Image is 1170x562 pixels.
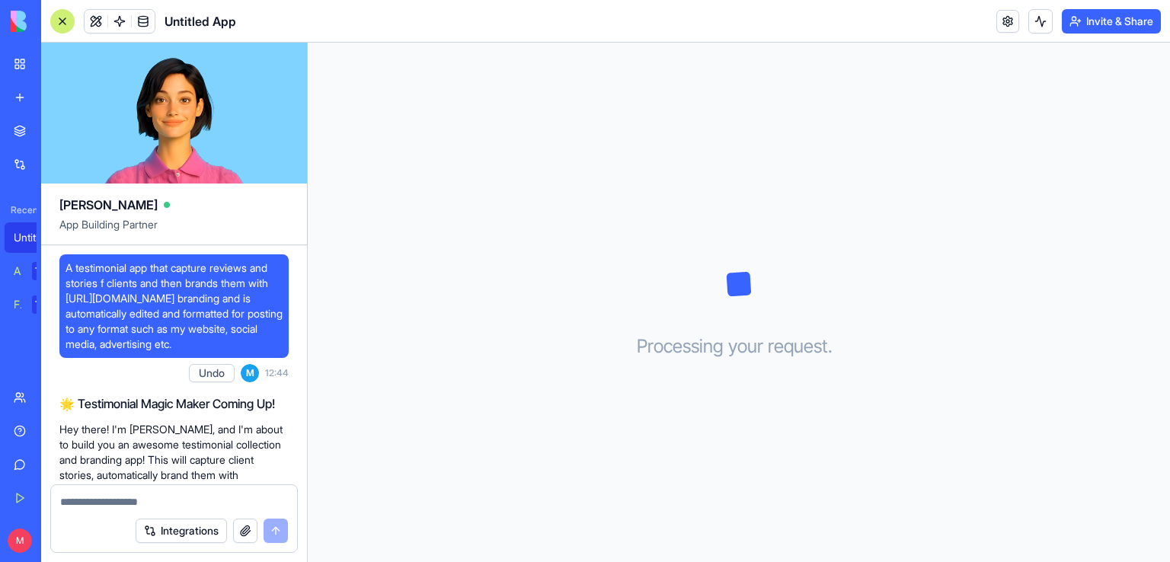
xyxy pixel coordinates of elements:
[5,289,66,320] a: Feedback FormTRY
[11,11,105,32] img: logo
[241,364,259,382] span: M
[265,367,289,379] span: 12:44
[59,217,289,244] span: App Building Partner
[1062,9,1161,34] button: Invite & Share
[5,256,66,286] a: AI Logo GeneratorTRY
[5,204,37,216] span: Recent
[59,394,289,413] h2: 🌟 Testimonial Magic Maker Coming Up!
[165,12,236,30] span: Untitled App
[32,262,56,280] div: TRY
[136,519,227,543] button: Integrations
[828,334,833,359] span: .
[14,230,56,245] div: Untitled App
[14,263,21,279] div: AI Logo Generator
[59,196,158,214] span: [PERSON_NAME]
[189,364,235,382] button: Undo
[32,295,56,314] div: TRY
[66,260,283,352] span: A testimonial app that capture reviews and stories f clients and then brands them with [URL][DOMA...
[14,297,21,312] div: Feedback Form
[5,222,66,253] a: Untitled App
[637,334,842,359] h3: Processing your request
[59,422,289,513] p: Hey there! I'm [PERSON_NAME], and I'm about to build you an awesome testimonial collection and br...
[8,528,32,553] span: M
